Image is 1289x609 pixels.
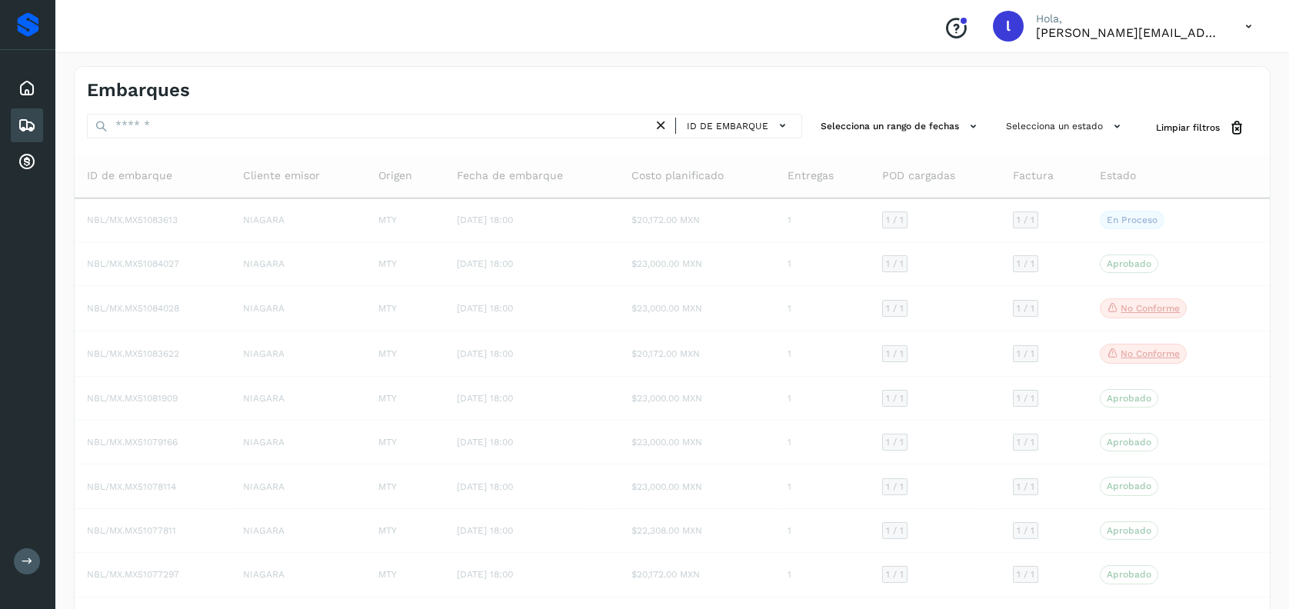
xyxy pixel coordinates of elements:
[457,481,513,492] span: [DATE] 18:00
[366,464,445,508] td: MTY
[231,242,366,286] td: NIAGARA
[1036,12,1221,25] p: Hola,
[775,242,870,286] td: 1
[87,393,178,404] span: NBL/MX.MX51081909
[87,437,178,448] span: NBL/MX.MX51079166
[886,349,904,358] span: 1 / 1
[11,72,43,105] div: Inicio
[457,525,513,536] span: [DATE] 18:00
[886,394,904,403] span: 1 / 1
[231,331,366,377] td: NIAGARA
[886,570,904,579] span: 1 / 1
[87,168,172,184] span: ID de embarque
[619,553,775,597] td: $20,172.00 MXN
[775,331,870,377] td: 1
[11,108,43,142] div: Embarques
[87,79,190,101] h4: Embarques
[1100,168,1136,184] span: Estado
[1017,438,1034,447] span: 1 / 1
[682,115,795,137] button: ID de embarque
[1000,114,1131,139] button: Selecciona un estado
[1107,481,1151,491] p: Aprobado
[886,259,904,268] span: 1 / 1
[231,464,366,508] td: NIAGARA
[1036,25,1221,40] p: lorena.rojo@serviciosatc.com.mx
[1017,482,1034,491] span: 1 / 1
[775,198,870,242] td: 1
[619,331,775,377] td: $20,172.00 MXN
[87,525,176,536] span: NBL/MX.MX51077811
[231,421,366,464] td: NIAGARA
[87,348,179,359] span: NBL/MX.MX51083622
[87,303,179,314] span: NBL/MX.MX51084028
[366,242,445,286] td: MTY
[788,168,834,184] span: Entregas
[378,168,412,184] span: Origen
[1107,258,1151,269] p: Aprobado
[1107,525,1151,536] p: Aprobado
[775,377,870,421] td: 1
[457,348,513,359] span: [DATE] 18:00
[886,215,904,225] span: 1 / 1
[1017,526,1034,535] span: 1 / 1
[87,481,176,492] span: NBL/MX.MX51078114
[886,304,904,313] span: 1 / 1
[457,393,513,404] span: [DATE] 18:00
[619,464,775,508] td: $23,000.00 MXN
[775,464,870,508] td: 1
[619,509,775,553] td: $22,308.00 MXN
[366,286,445,331] td: MTY
[11,145,43,179] div: Cuentas por cobrar
[231,553,366,597] td: NIAGARA
[775,553,870,597] td: 1
[231,286,366,331] td: NIAGARA
[1121,348,1180,359] p: No conforme
[886,438,904,447] span: 1 / 1
[1144,114,1257,142] button: Limpiar filtros
[366,509,445,553] td: MTY
[775,286,870,331] td: 1
[882,168,955,184] span: POD cargadas
[1107,437,1151,448] p: Aprobado
[619,242,775,286] td: $23,000.00 MXN
[87,258,179,269] span: NBL/MX.MX51084027
[231,509,366,553] td: NIAGARA
[619,198,775,242] td: $20,172.00 MXN
[231,377,366,421] td: NIAGARA
[1017,394,1034,403] span: 1 / 1
[1017,304,1034,313] span: 1 / 1
[366,553,445,597] td: MTY
[457,569,513,580] span: [DATE] 18:00
[87,569,179,580] span: NBL/MX.MX51077297
[1017,215,1034,225] span: 1 / 1
[457,258,513,269] span: [DATE] 18:00
[366,377,445,421] td: MTY
[631,168,724,184] span: Costo planificado
[775,509,870,553] td: 1
[886,482,904,491] span: 1 / 1
[1107,215,1157,225] p: En proceso
[231,198,366,242] td: NIAGARA
[1017,570,1034,579] span: 1 / 1
[619,286,775,331] td: $23,000.00 MXN
[1017,349,1034,358] span: 1 / 1
[87,215,178,225] span: NBL/MX.MX51083613
[457,215,513,225] span: [DATE] 18:00
[243,168,320,184] span: Cliente emisor
[619,421,775,464] td: $23,000.00 MXN
[366,421,445,464] td: MTY
[1107,393,1151,404] p: Aprobado
[814,114,988,139] button: Selecciona un rango de fechas
[1107,569,1151,580] p: Aprobado
[457,303,513,314] span: [DATE] 18:00
[457,168,563,184] span: Fecha de embarque
[366,331,445,377] td: MTY
[457,437,513,448] span: [DATE] 18:00
[687,119,768,133] span: ID de embarque
[775,421,870,464] td: 1
[366,198,445,242] td: MTY
[1121,303,1180,314] p: No conforme
[886,526,904,535] span: 1 / 1
[619,377,775,421] td: $23,000.00 MXN
[1156,121,1220,135] span: Limpiar filtros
